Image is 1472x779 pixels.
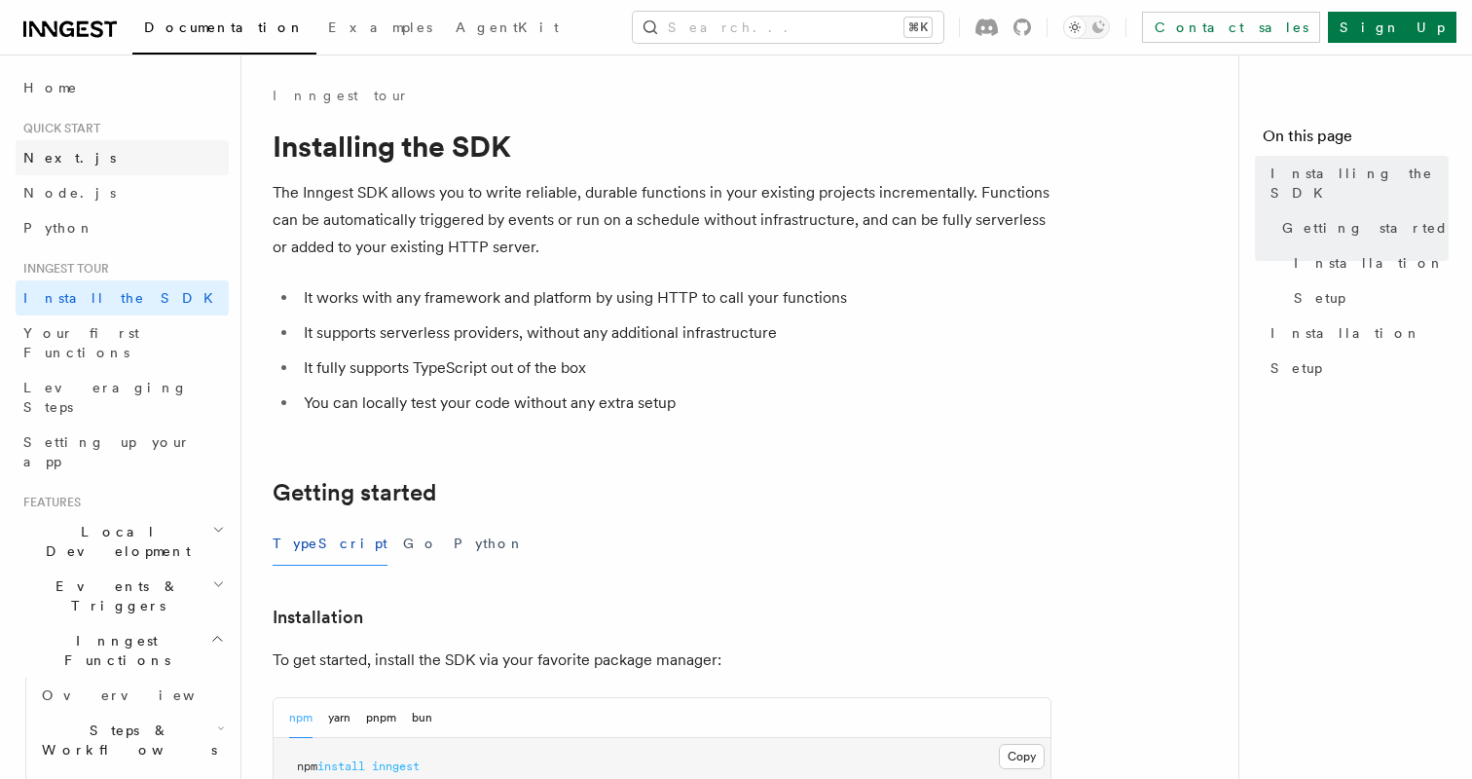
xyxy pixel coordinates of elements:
button: Steps & Workflows [34,713,229,767]
span: npm [297,760,317,773]
span: Examples [328,19,432,35]
a: Overview [34,678,229,713]
span: Next.js [23,150,116,166]
kbd: ⌘K [904,18,932,37]
a: Setup [1286,280,1449,315]
span: Features [16,495,81,510]
button: Search...⌘K [633,12,943,43]
span: Install the SDK [23,290,225,306]
a: Installation [273,604,363,631]
a: Home [16,70,229,105]
span: install [317,760,365,773]
span: Steps & Workflows [34,721,217,760]
li: It fully supports TypeScript out of the box [298,354,1051,382]
h1: Installing the SDK [273,129,1051,164]
span: Inngest Functions [16,631,210,670]
button: Events & Triggers [16,569,229,623]
span: Documentation [144,19,305,35]
a: Examples [316,6,444,53]
button: Local Development [16,514,229,569]
button: bun [412,698,432,738]
a: Setting up your app [16,425,229,479]
span: Setup [1270,358,1322,378]
a: Contact sales [1142,12,1320,43]
span: Installing the SDK [1270,164,1449,203]
span: AgentKit [456,19,559,35]
a: Your first Functions [16,315,229,370]
a: Install the SDK [16,280,229,315]
a: Installation [1286,245,1449,280]
span: Setting up your app [23,434,191,469]
span: Leveraging Steps [23,380,188,415]
a: Getting started [273,479,436,506]
button: Inngest Functions [16,623,229,678]
a: Installation [1263,315,1449,351]
button: Copy [999,744,1045,769]
a: Node.js [16,175,229,210]
a: Python [16,210,229,245]
span: Python [23,220,94,236]
li: It works with any framework and platform by using HTTP to call your functions [298,284,1051,312]
button: yarn [328,698,350,738]
h4: On this page [1263,125,1449,156]
a: Setup [1263,351,1449,386]
span: Node.js [23,185,116,201]
span: Home [23,78,78,97]
li: It supports serverless providers, without any additional infrastructure [298,319,1051,347]
button: Python [454,522,525,566]
a: Installing the SDK [1263,156,1449,210]
a: Inngest tour [273,86,409,105]
a: Getting started [1274,210,1449,245]
a: Next.js [16,140,229,175]
span: Setup [1294,288,1345,308]
span: Getting started [1282,218,1449,238]
a: Leveraging Steps [16,370,229,425]
span: Inngest tour [16,261,109,277]
span: inngest [372,760,420,773]
span: Installation [1294,253,1445,273]
p: To get started, install the SDK via your favorite package manager: [273,647,1051,674]
a: Sign Up [1328,12,1456,43]
span: Installation [1270,323,1421,343]
button: npm [289,698,313,738]
li: You can locally test your code without any extra setup [298,389,1051,417]
span: Overview [42,687,242,703]
span: Local Development [16,522,212,561]
span: Your first Functions [23,325,139,360]
button: TypeScript [273,522,387,566]
a: Documentation [132,6,316,55]
span: Events & Triggers [16,576,212,615]
span: Quick start [16,121,100,136]
button: pnpm [366,698,396,738]
p: The Inngest SDK allows you to write reliable, durable functions in your existing projects increme... [273,179,1051,261]
button: Go [403,522,438,566]
a: AgentKit [444,6,570,53]
button: Toggle dark mode [1063,16,1110,39]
